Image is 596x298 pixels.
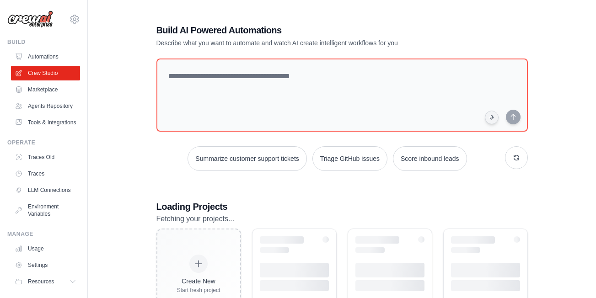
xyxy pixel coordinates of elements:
div: Start fresh project [177,287,220,294]
button: Triage GitHub issues [312,146,387,171]
a: Traces Old [11,150,80,165]
a: Automations [11,49,80,64]
button: Summarize customer support tickets [188,146,306,171]
a: Tools & Integrations [11,115,80,130]
p: Describe what you want to automate and watch AI create intelligent workflows for you [156,38,464,48]
button: Score inbound leads [393,146,467,171]
h3: Loading Projects [156,200,528,213]
a: Usage [11,241,80,256]
p: Fetching your projects... [156,213,528,225]
a: Settings [11,258,80,272]
button: Get new suggestions [505,146,528,169]
button: Click to speak your automation idea [485,111,499,124]
div: Manage [7,230,80,238]
img: Logo [7,11,53,28]
span: Resources [28,278,54,285]
a: Agents Repository [11,99,80,113]
a: Marketplace [11,82,80,97]
a: Traces [11,166,80,181]
div: Operate [7,139,80,146]
h1: Build AI Powered Automations [156,24,464,37]
div: Build [7,38,80,46]
a: Environment Variables [11,199,80,221]
button: Resources [11,274,80,289]
a: Crew Studio [11,66,80,80]
div: Create New [177,277,220,286]
a: LLM Connections [11,183,80,197]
